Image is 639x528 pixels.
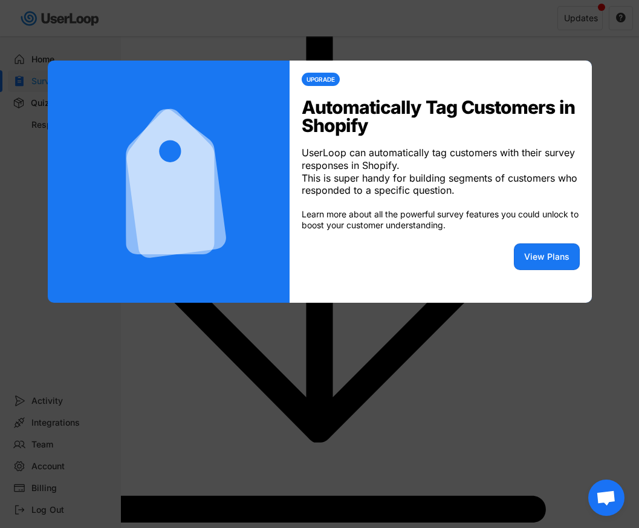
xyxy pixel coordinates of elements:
[588,480,624,516] div: チャットを開く
[307,76,335,82] div: UPGRADE
[302,147,580,197] div: UserLoop can automatically tag customers with their survey responses in Shopify. This is super ha...
[302,209,580,231] div: Learn more about all the powerful survey features you could unlock to boost your customer underst...
[302,98,580,134] div: Automatically Tag Customers in Shopify
[514,243,580,270] button: View Plans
